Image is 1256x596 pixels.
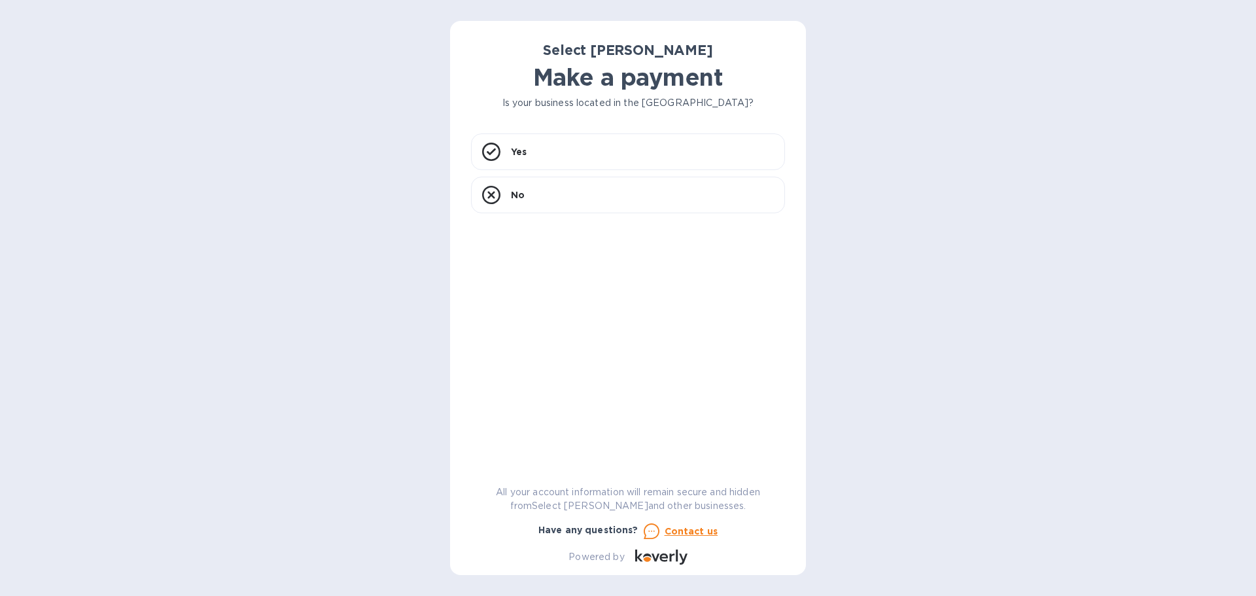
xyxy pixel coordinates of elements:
[538,525,638,535] b: Have any questions?
[471,485,785,513] p: All your account information will remain secure and hidden from Select [PERSON_NAME] and other bu...
[471,63,785,91] h1: Make a payment
[665,526,718,536] u: Contact us
[511,145,527,158] p: Yes
[511,188,525,202] p: No
[543,42,713,58] b: Select [PERSON_NAME]
[568,550,624,564] p: Powered by
[471,96,785,110] p: Is your business located in the [GEOGRAPHIC_DATA]?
